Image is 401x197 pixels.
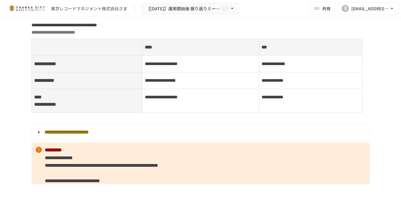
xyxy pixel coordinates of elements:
[51,5,127,12] div: 東京レコードマネジメント株式会社さま
[146,5,221,12] span: 【[DATE]】運用開始後 振り返りミーティング
[7,4,46,13] img: mMP1OxWUAhQbsRWCurg7vIHe5HqDpP7qZo7fRoNLXQh
[338,2,399,15] button: Y[EMAIL_ADDRESS][DOMAIN_NAME]
[142,3,239,15] button: 【[DATE]】運用開始後 振り返りミーティング
[310,2,336,15] button: 共有
[351,5,389,12] div: [EMAIL_ADDRESS][DOMAIN_NAME]
[322,5,331,12] span: 共有
[342,5,349,12] div: Y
